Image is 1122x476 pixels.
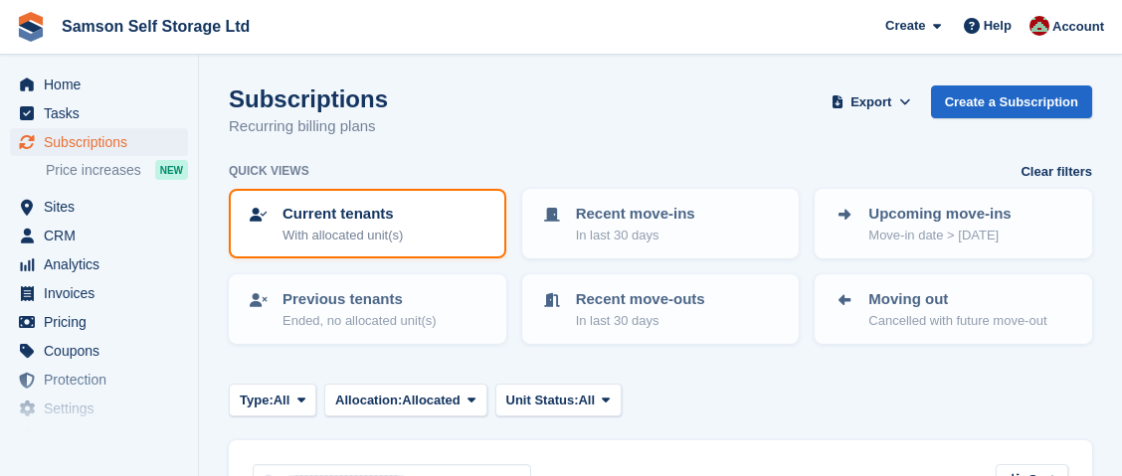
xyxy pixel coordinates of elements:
[46,159,188,181] a: Price increases NEW
[229,115,388,138] p: Recurring billing plans
[282,226,403,245] p: With allocated unit(s)
[1029,16,1049,36] img: Ian
[931,85,1092,118] a: Create a Subscription
[10,337,188,365] a: menu
[54,10,258,43] a: Samson Self Storage Ltd
[282,288,437,311] p: Previous tenants
[885,16,925,36] span: Create
[231,276,504,342] a: Previous tenants Ended, no allocated unit(s)
[16,12,46,42] img: stora-icon-8386f47178a22dfd0bd8f6a31ec36ba5ce8667c1dd55bd0f319d3a0aa187defe.svg
[44,71,163,98] span: Home
[229,384,316,416] button: Type: All
[282,311,437,331] p: Ended, no allocated unit(s)
[10,395,188,422] a: menu
[44,128,163,156] span: Subscriptions
[576,226,695,245] p: In last 30 days
[1052,17,1104,37] span: Account
[10,99,188,127] a: menu
[44,250,163,278] span: Analytics
[506,391,579,410] span: Unit Status:
[576,311,705,331] p: In last 30 days
[868,311,1046,331] p: Cancelled with future move-out
[850,92,891,112] span: Export
[44,99,163,127] span: Tasks
[240,391,274,410] span: Type:
[44,337,163,365] span: Coupons
[10,366,188,394] a: menu
[46,161,141,180] span: Price increases
[10,308,188,336] a: menu
[984,16,1012,36] span: Help
[576,288,705,311] p: Recent move-outs
[868,288,1046,311] p: Moving out
[10,128,188,156] a: menu
[231,191,504,256] a: Current tenants With allocated unit(s)
[576,203,695,226] p: Recent move-ins
[524,191,798,256] a: Recent move-ins In last 30 days
[282,203,403,226] p: Current tenants
[324,384,486,416] button: Allocation: Allocated
[44,366,163,394] span: Protection
[402,391,461,410] span: Allocated
[10,423,188,451] a: menu
[44,395,163,422] span: Settings
[495,384,622,416] button: Unit Status: All
[10,250,188,278] a: menu
[10,71,188,98] a: menu
[868,203,1011,226] p: Upcoming move-ins
[817,276,1090,342] a: Moving out Cancelled with future move-out
[44,423,163,451] span: Capital
[44,222,163,249] span: CRM
[274,391,290,410] span: All
[44,308,163,336] span: Pricing
[155,160,188,180] div: NEW
[10,193,188,221] a: menu
[1021,162,1092,182] a: Clear filters
[817,191,1090,256] a: Upcoming move-ins Move-in date > [DATE]
[335,391,402,410] span: Allocation:
[44,279,163,307] span: Invoices
[229,162,309,180] h6: Quick views
[10,222,188,249] a: menu
[10,279,188,307] a: menu
[828,85,915,118] button: Export
[524,276,798,342] a: Recent move-outs In last 30 days
[578,391,595,410] span: All
[44,193,163,221] span: Sites
[229,85,388,112] h1: Subscriptions
[868,226,1011,245] p: Move-in date > [DATE]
